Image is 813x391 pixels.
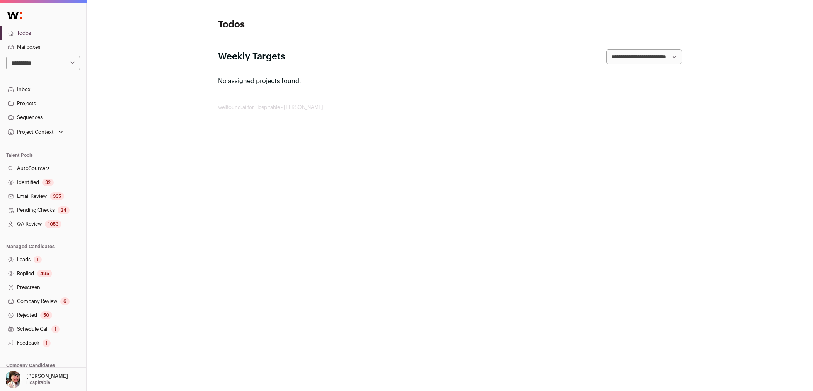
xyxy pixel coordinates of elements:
[218,51,285,63] h2: Weekly Targets
[43,339,51,347] div: 1
[42,178,54,186] div: 32
[51,325,60,333] div: 1
[60,297,70,305] div: 6
[218,76,682,86] p: No assigned projects found.
[34,256,42,263] div: 1
[5,371,22,388] img: 14759586-medium_jpg
[58,206,70,214] div: 24
[3,8,26,23] img: Wellfound
[50,192,64,200] div: 335
[40,311,52,319] div: 50
[26,379,50,386] p: Hospitable
[45,220,61,228] div: 1053
[37,270,52,277] div: 495
[218,104,682,110] footer: wellfound:ai for Hospitable - [PERSON_NAME]
[3,371,70,388] button: Open dropdown
[26,373,68,379] p: [PERSON_NAME]
[218,19,373,31] h1: Todos
[6,129,54,135] div: Project Context
[6,127,65,138] button: Open dropdown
